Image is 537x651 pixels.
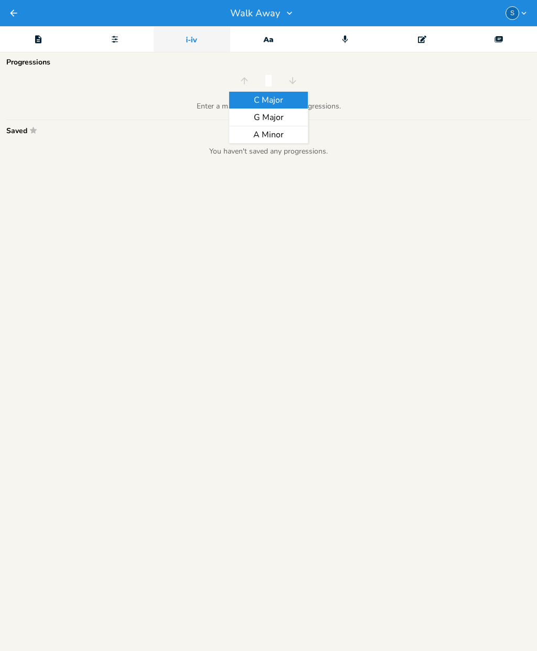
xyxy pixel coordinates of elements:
button: S [506,6,529,20]
span: Walk Away [230,8,280,18]
div: Sarah Cade Music [506,6,519,20]
div: You haven't saved any progressions. [6,147,531,156]
div: A Minor [229,126,308,143]
div: Progressions [6,59,531,66]
div: G Major [229,109,308,126]
div: C Major [229,92,308,109]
